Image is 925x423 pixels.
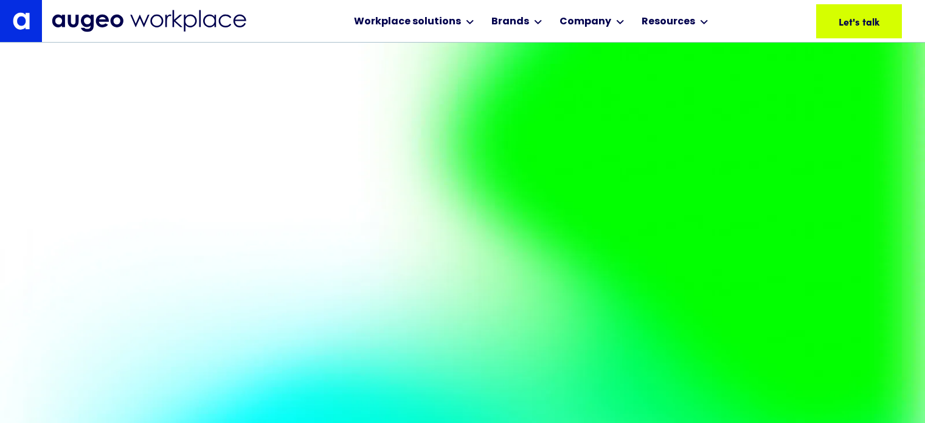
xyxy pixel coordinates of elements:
[491,15,529,29] div: Brands
[642,15,695,29] div: Resources
[13,12,30,29] img: Augeo's "a" monogram decorative logo in white.
[816,4,902,38] a: Let's talk
[560,15,611,29] div: Company
[52,10,246,32] img: Augeo Workplace business unit full logo in mignight blue.
[354,15,461,29] div: Workplace solutions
